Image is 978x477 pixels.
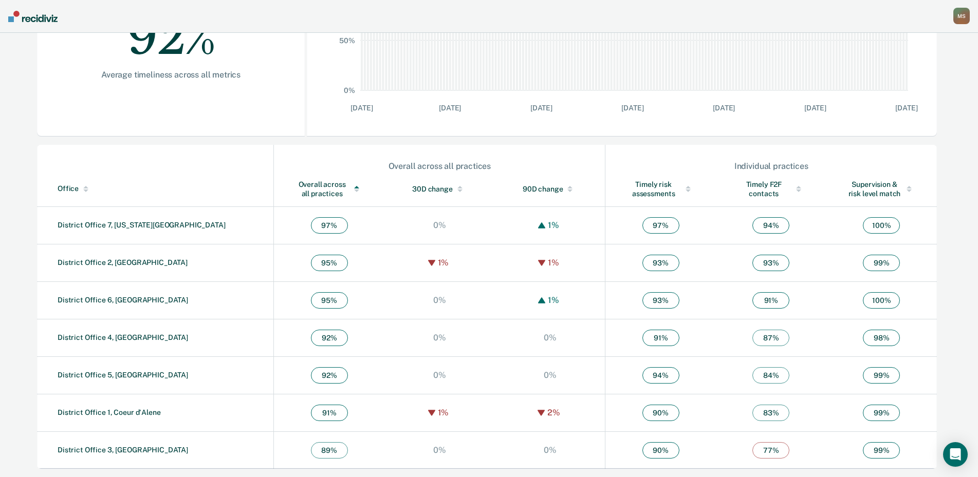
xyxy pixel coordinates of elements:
div: Average timeliness across all metrics [70,70,272,80]
div: 1% [435,408,452,417]
span: 98 % [863,330,900,346]
span: 87 % [752,330,789,346]
span: 91 % [752,292,789,309]
div: 0% [431,295,449,305]
div: 0% [431,445,449,455]
div: 0% [541,333,559,342]
span: 90 % [642,405,679,421]
div: Individual practices [606,161,936,171]
span: 100 % [863,292,900,309]
text: [DATE] [713,104,735,112]
span: 91 % [642,330,679,346]
div: 0% [431,370,449,380]
div: Supervision & risk level match [847,180,916,198]
div: 1% [545,295,562,305]
span: 95 % [311,292,348,309]
div: 0% [541,370,559,380]
text: [DATE] [622,104,644,112]
div: M S [953,8,970,24]
span: 83 % [752,405,789,421]
span: 99 % [863,367,900,384]
span: 99 % [863,442,900,459]
th: Toggle SortBy [37,171,274,207]
th: Toggle SortBy [826,171,937,207]
div: Open Intercom Messenger [943,442,968,467]
div: 1% [545,220,562,230]
th: Toggle SortBy [716,171,826,207]
th: Toggle SortBy [274,171,384,207]
span: 90 % [642,442,679,459]
span: 92 % [311,330,348,346]
div: 2% [545,408,563,417]
div: 30D change [405,184,474,194]
div: 90D change [515,184,585,194]
text: [DATE] [439,104,461,112]
span: 93 % [752,255,789,271]
text: [DATE] [351,104,373,112]
a: District Office 2, [GEOGRAPHIC_DATA] [58,258,188,266]
a: District Office 4, [GEOGRAPHIC_DATA] [58,333,188,341]
div: 0% [431,333,449,342]
a: District Office 7, [US_STATE][GEOGRAPHIC_DATA] [58,221,226,229]
span: 77 % [752,442,789,459]
span: 89 % [311,442,348,459]
span: 94 % [642,367,679,384]
a: District Office 3, [GEOGRAPHIC_DATA] [58,446,188,454]
div: 1% [545,258,562,268]
button: MS [953,8,970,24]
text: [DATE] [530,104,552,112]
span: 92 % [311,367,348,384]
span: 93 % [642,255,679,271]
a: District Office 1, Coeur d'Alene [58,408,161,416]
th: Toggle SortBy [384,171,495,207]
span: 99 % [863,405,900,421]
span: 97 % [642,217,679,234]
span: 99 % [863,255,900,271]
text: [DATE] [896,104,918,112]
text: [DATE] [804,104,826,112]
div: Overall across all practices [274,161,604,171]
div: Overall across all practices [294,180,364,198]
span: 91 % [311,405,348,421]
div: 0% [431,220,449,230]
div: Timely risk assessments [626,180,695,198]
a: District Office 5, [GEOGRAPHIC_DATA] [58,371,188,379]
span: 97 % [311,217,348,234]
div: Office [58,184,269,193]
span: 94 % [752,217,789,234]
span: 95 % [311,255,348,271]
span: 84 % [752,367,789,384]
div: 0% [541,445,559,455]
img: Recidiviz [8,11,58,22]
th: Toggle SortBy [605,171,716,207]
span: 93 % [642,292,679,309]
div: 1% [435,258,452,268]
th: Toggle SortBy [495,171,605,207]
a: District Office 6, [GEOGRAPHIC_DATA] [58,296,188,304]
span: 100 % [863,217,900,234]
div: Timely F2F contacts [736,180,806,198]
